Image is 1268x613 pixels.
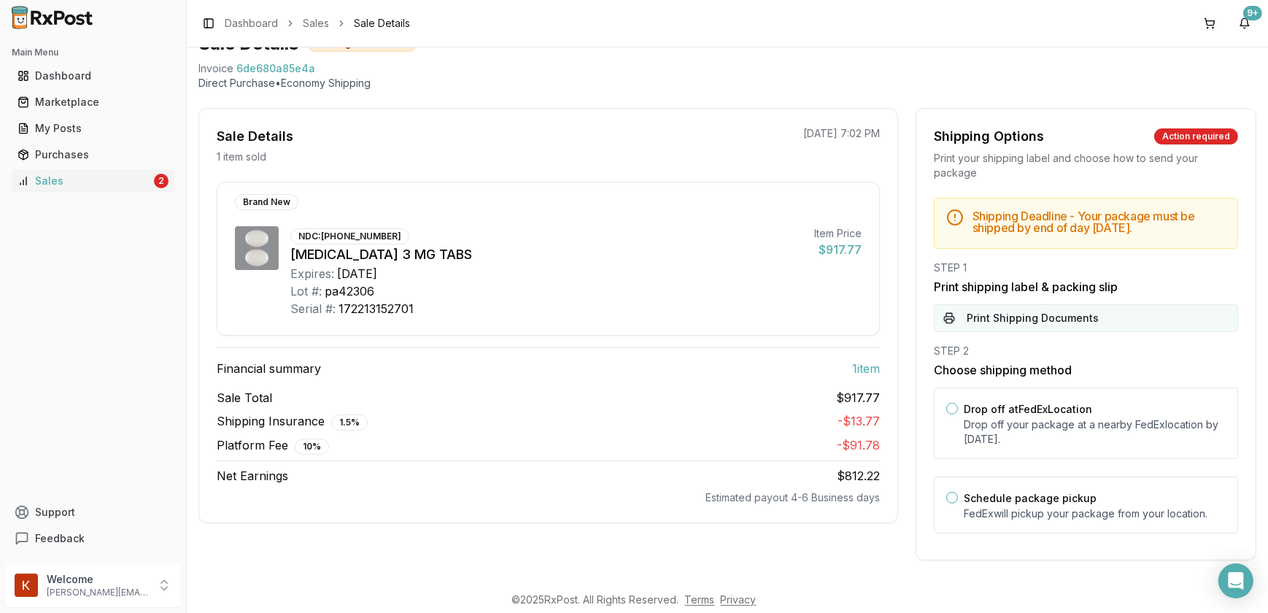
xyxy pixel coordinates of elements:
a: Dashboard [225,16,278,31]
div: Estimated payout 4-6 Business days [217,490,880,505]
div: pa42306 [325,282,374,300]
p: Direct Purchase • Economy Shipping [198,76,1256,90]
div: Sales [18,174,151,188]
nav: breadcrumb [225,16,410,31]
button: Support [6,499,180,525]
h5: Shipping Deadline - Your package must be shipped by end of day [DATE] . [973,210,1226,234]
button: 9+ [1233,12,1256,35]
p: Welcome [47,572,148,587]
a: Privacy [721,593,757,606]
a: Marketplace [12,89,174,115]
span: $812.22 [837,469,880,483]
div: [MEDICAL_DATA] 3 MG TABS [290,244,803,265]
div: 172213152701 [339,300,414,317]
button: Print Shipping Documents [934,304,1238,332]
span: - $91.78 [837,438,880,452]
span: Feedback [35,531,85,546]
button: Feedback [6,525,180,552]
button: Dashboard [6,64,180,88]
a: Sales2 [12,168,174,194]
span: Financial summary [217,360,321,377]
span: Sale Details [354,16,410,31]
div: Marketplace [18,95,169,109]
span: 1 item [852,360,880,377]
a: Purchases [12,142,174,168]
div: $917.77 [814,241,862,258]
button: My Posts [6,117,180,140]
a: Sales [303,16,329,31]
div: 10 % [295,439,329,455]
span: Platform Fee [217,436,329,455]
span: $917.77 [836,389,880,406]
p: 1 item sold [217,150,266,164]
div: [DATE] [337,265,377,282]
a: Terms [685,593,715,606]
div: Lot #: [290,282,322,300]
div: Expires: [290,265,334,282]
h3: Choose shipping method [934,361,1238,379]
p: [PERSON_NAME][EMAIL_ADDRESS][DOMAIN_NAME] [47,587,148,598]
a: My Posts [12,115,174,142]
div: 2 [154,174,169,188]
div: Shipping Options [934,126,1044,147]
span: Shipping Insurance [217,412,368,431]
div: 9+ [1243,6,1262,20]
div: NDC: [PHONE_NUMBER] [290,228,409,244]
div: STEP 2 [934,344,1238,358]
button: Purchases [6,143,180,166]
div: Invoice [198,61,233,76]
span: Sale Total [217,389,272,406]
h3: Print shipping label & packing slip [934,278,1238,296]
button: Marketplace [6,90,180,114]
div: Sale Details [217,126,293,147]
button: Sales2 [6,169,180,193]
div: Serial #: [290,300,336,317]
img: RxPost Logo [6,6,99,29]
span: 6de680a85e4a [236,61,315,76]
a: Dashboard [12,63,174,89]
div: 1.5 % [331,415,368,431]
span: - $13.77 [838,414,880,428]
div: Item Price [814,226,862,241]
p: FedEx will pickup your package from your location. [964,506,1226,521]
span: Net Earnings [217,467,288,485]
p: Drop off your package at a nearby FedEx location by [DATE] . [964,417,1226,447]
img: Rybelsus 3 MG TABS [235,226,279,270]
div: My Posts [18,121,169,136]
h2: Main Menu [12,47,174,58]
label: Drop off at FedEx Location [964,403,1092,415]
div: STEP 1 [934,261,1238,275]
label: Schedule package pickup [964,492,1097,504]
div: Purchases [18,147,169,162]
div: Action required [1154,128,1238,144]
img: User avatar [15,574,38,597]
div: Print your shipping label and choose how to send your package [934,151,1238,180]
p: [DATE] 7:02 PM [803,126,880,141]
div: Dashboard [18,69,169,83]
div: Open Intercom Messenger [1218,563,1253,598]
div: Brand New [235,194,298,210]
